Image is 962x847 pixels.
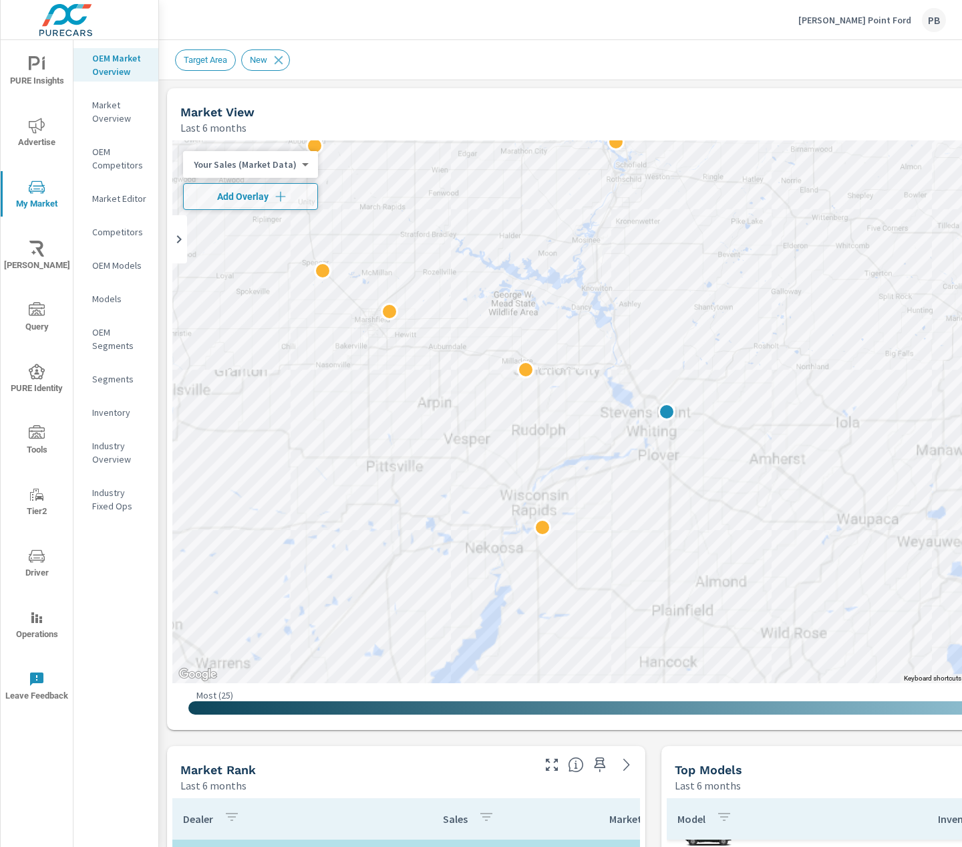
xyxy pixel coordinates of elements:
[675,777,741,794] p: Last 6 months
[92,372,148,386] p: Segments
[73,48,158,82] div: OEM Market Overview
[92,192,148,205] p: Market Editor
[241,49,290,71] div: New
[589,754,611,775] span: Save this to your personalized report
[73,142,158,175] div: OEM Competitors
[675,763,742,777] h5: Top Models
[92,439,148,466] p: Industry Overview
[196,689,233,701] p: Most ( 25 )
[73,222,158,242] div: Competitors
[5,425,69,458] span: Tools
[73,483,158,516] div: Industry Fixed Ops
[73,402,158,422] div: Inventory
[922,8,946,32] div: PB
[5,487,69,519] span: Tier2
[92,225,148,239] p: Competitors
[180,120,247,136] p: Last 6 months
[798,14,911,26] p: [PERSON_NAME] Point Ford
[176,666,220,683] a: Open this area in Google Maps (opens a new window)
[73,189,158,209] div: Market Editor
[176,55,235,65] span: Target Area
[5,302,69,335] span: Query
[92,51,148,78] p: OEM Market Overview
[5,671,69,704] span: Leave Feedback
[73,255,158,275] div: OEM Models
[541,754,563,775] button: Make Fullscreen
[92,145,148,172] p: OEM Competitors
[73,436,158,469] div: Industry Overview
[568,757,584,773] span: Market Rank shows you how you rank, in terms of sales, to other dealerships in your market. “Mark...
[5,548,69,581] span: Driver
[73,289,158,309] div: Models
[609,812,671,826] p: Market Share
[904,674,961,683] button: Keyboard shortcuts
[180,763,256,777] h5: Market Rank
[92,98,148,125] p: Market Overview
[677,812,705,826] p: Model
[5,364,69,396] span: PURE Identity
[92,326,148,352] p: OEM Segments
[5,56,69,89] span: PURE Insights
[92,486,148,513] p: Industry Fixed Ops
[242,55,275,65] span: New
[5,179,69,212] span: My Market
[616,754,637,775] a: See more details in report
[176,666,220,683] img: Google
[73,369,158,389] div: Segments
[1,40,73,717] div: nav menu
[5,610,69,642] span: Operations
[5,241,69,273] span: [PERSON_NAME]
[183,158,307,171] div: Your Sales (Market Data)
[73,322,158,356] div: OEM Segments
[183,812,213,826] p: Dealer
[180,777,247,794] p: Last 6 months
[443,812,468,826] p: Sales
[73,95,158,128] div: Market Overview
[92,406,148,419] p: Inventory
[194,158,297,170] p: Your Sales (Market Data)
[180,105,255,119] h5: Market View
[5,118,69,150] span: Advertise
[189,190,312,203] span: Add Overlay
[92,292,148,306] p: Models
[183,183,318,210] button: Add Overlay
[92,259,148,272] p: OEM Models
